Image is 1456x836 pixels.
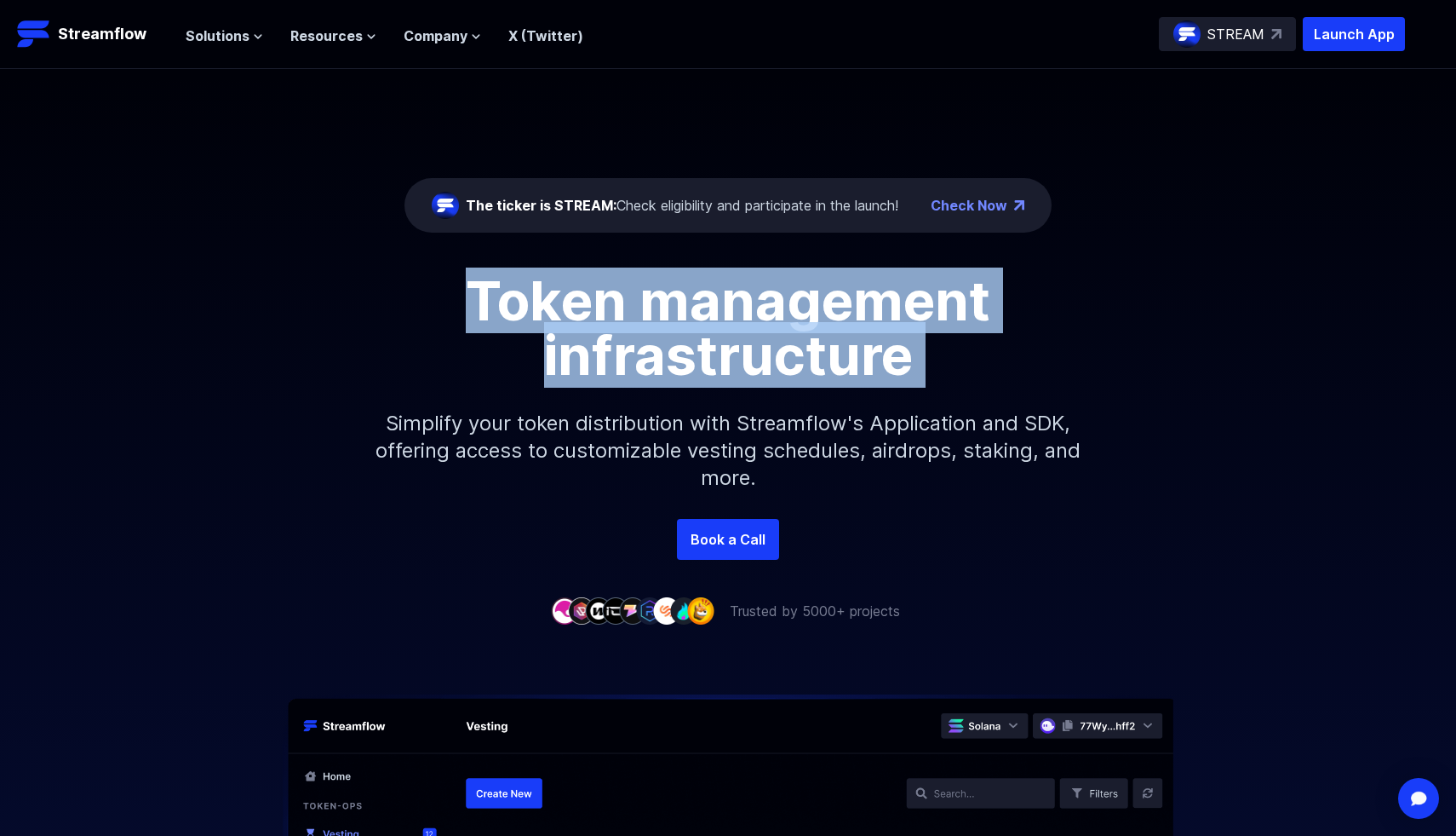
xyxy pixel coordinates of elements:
a: Check Now [931,195,1007,216]
img: company-8 [670,597,697,624]
img: company-1 [551,597,578,624]
p: Streamflow [58,22,146,46]
img: company-7 [653,597,680,624]
img: streamflow-logo-circle.png [1173,20,1201,48]
p: Trusted by 5000+ projects [730,601,900,621]
span: Resources [290,26,363,46]
img: company-9 [687,597,714,624]
h1: Token management infrastructure [345,274,1111,383]
div: Check eligibility and participate in the launch! [466,195,898,216]
p: STREAM [1207,24,1264,44]
button: Launch App [1303,17,1405,51]
img: company-2 [568,597,595,624]
a: STREAM [1159,17,1296,51]
a: Book a Call [677,519,779,560]
img: top-right-arrow.png [1014,200,1024,210]
img: company-4 [602,597,629,624]
button: Company [404,26,481,46]
img: company-6 [636,597,663,624]
span: Solutions [186,26,249,46]
p: Simplify your token distribution with Streamflow's Application and SDK, offering access to custom... [362,383,1094,519]
img: top-right-arrow.svg [1271,29,1281,39]
img: Streamflow Logo [17,17,51,51]
img: company-3 [585,597,612,624]
img: company-5 [619,597,646,624]
div: Open Intercom Messenger [1398,778,1439,819]
a: Streamflow [17,17,169,51]
button: Solutions [186,26,263,46]
button: Resources [290,26,376,46]
img: streamflow-logo-circle.png [432,192,459,219]
a: X (Twitter) [508,27,583,44]
span: Company [404,26,467,46]
span: The ticker is STREAM: [466,197,616,214]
